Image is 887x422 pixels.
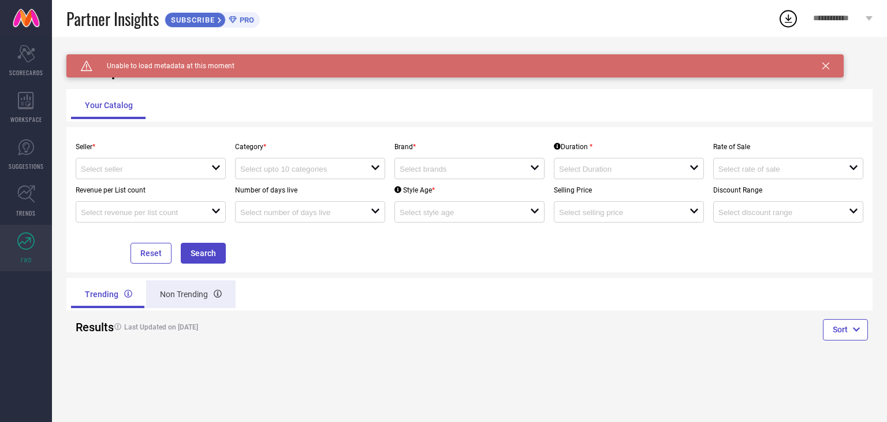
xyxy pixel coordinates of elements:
[9,162,44,171] span: SUGGESTIONS
[9,68,43,77] span: SCORECARDS
[76,320,99,334] h2: Results
[165,9,260,28] a: SUBSCRIBEPRO
[16,209,36,217] span: TRENDS
[81,165,198,173] input: Select seller
[718,165,836,173] input: Select rate of sale
[778,8,799,29] div: Open download list
[235,186,385,194] p: Number of days live
[71,280,146,308] div: Trending
[165,16,218,24] span: SUBSCRIBE
[21,256,32,264] span: FWD
[76,143,226,151] p: Seller
[400,165,517,173] input: Select brands
[181,243,226,264] button: Search
[554,143,592,151] div: Duration
[10,115,42,124] span: WORKSPACE
[713,186,863,194] p: Discount Range
[237,16,254,24] span: PRO
[713,143,863,151] p: Rate of Sale
[109,323,427,331] h4: Last Updated on [DATE]
[823,319,868,340] button: Sort
[394,186,435,194] div: Style Age
[718,208,836,217] input: Select discount range
[66,7,159,31] span: Partner Insights
[92,62,234,70] span: Unable to load metadata at this moment
[146,280,236,308] div: Non Trending
[81,208,198,217] input: Select revenue per list count
[554,186,704,194] p: Selling Price
[559,208,676,217] input: Select selling price
[240,208,357,217] input: Select number of days live
[71,91,147,119] div: Your Catalog
[559,165,676,173] input: Select Duration
[240,165,357,173] input: Select upto 10 categories
[76,186,226,194] p: Revenue per List count
[235,143,385,151] p: Category
[394,143,545,151] p: Brand
[131,243,172,264] button: Reset
[400,208,517,217] input: Select style age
